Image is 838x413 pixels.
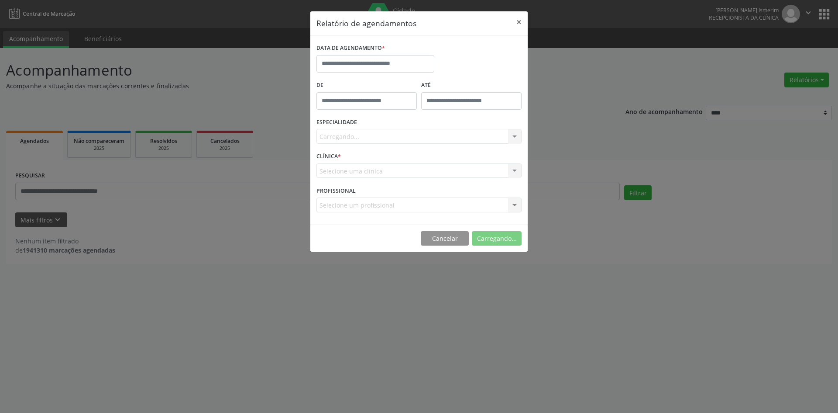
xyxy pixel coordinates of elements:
label: PROFISSIONAL [316,184,356,198]
button: Carregando... [472,231,522,246]
label: ESPECIALIDADE [316,116,357,129]
label: DATA DE AGENDAMENTO [316,42,385,55]
label: De [316,79,417,92]
button: Cancelar [421,231,469,246]
h5: Relatório de agendamentos [316,17,416,29]
button: Close [510,11,528,33]
label: ATÉ [421,79,522,92]
label: CLÍNICA [316,150,341,163]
